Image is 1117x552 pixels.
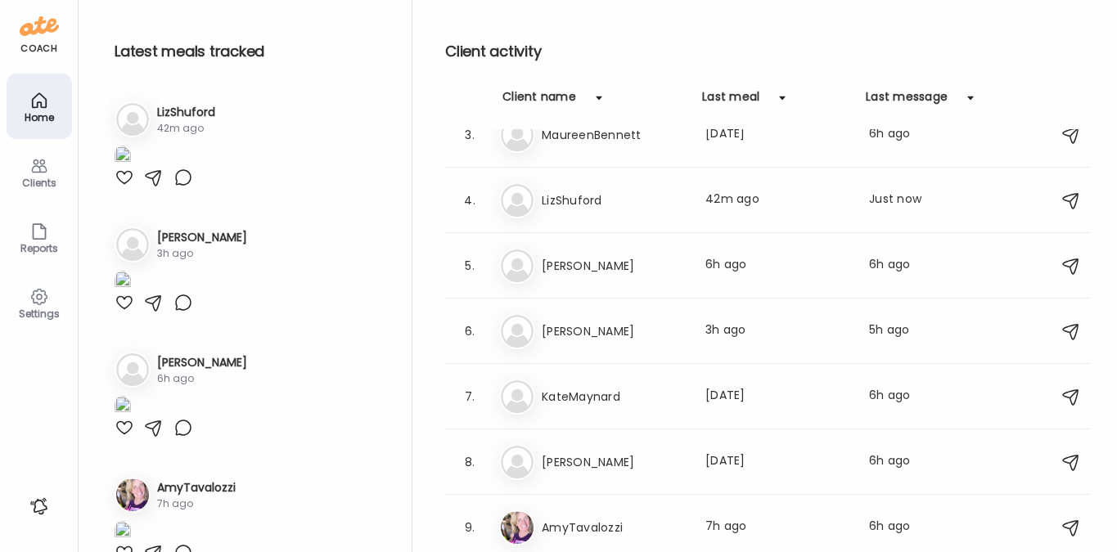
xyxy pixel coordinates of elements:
[157,354,247,371] h3: [PERSON_NAME]
[10,177,69,188] div: Clients
[115,271,131,293] img: images%2FvESdxLSPwXakoR7xgC1jSWLXQdF2%2FT3qxcuUYA4MjNnpU6Jcg%2FgyYNn7GBu2OgxYjHNrAs_1080
[869,125,933,145] div: 6h ago
[501,119,534,151] img: bg-avatar-default.svg
[115,146,131,168] img: images%2Fb4ckvHTGZGXnYlnA4XB42lPq5xF2%2FjSvGnM6f0BLb0O1dm3OL%2FfhHnilpiJ9RjtLaeoVer_1080
[501,446,534,478] img: bg-avatar-default.svg
[20,13,59,39] img: ate
[460,256,480,276] div: 5.
[502,88,576,114] div: Client name
[542,125,686,145] h3: MaureenBennett
[115,39,385,64] h2: Latest meals tracked
[460,191,480,210] div: 4.
[115,396,131,418] img: images%2FfG67yUJzSJfxJs5p8dXMWfyK2Qe2%2FxwSo9ZAyScMMS3EwKArJ%2FskXn0bg3ENdQ9hpx9qNE_1080
[501,184,534,217] img: bg-avatar-default.svg
[705,256,849,276] div: 6h ago
[501,249,534,282] img: bg-avatar-default.svg
[10,112,69,123] div: Home
[869,256,933,276] div: 6h ago
[460,452,480,472] div: 8.
[116,478,149,511] img: avatars%2FgqR1SDnW9VVi3Upy54wxYxxnK7x1
[501,380,534,413] img: bg-avatar-default.svg
[115,521,131,543] img: images%2FgqR1SDnW9VVi3Upy54wxYxxnK7x1%2FpuDpsmbs2C7HzIJFfZOo%2FBArloWV84Ekr8ZW93xTv_1080
[869,191,933,210] div: Just now
[116,103,149,136] img: bg-avatar-default.svg
[542,518,686,537] h3: AmyTavalozzi
[542,191,686,210] h3: LizShuford
[542,452,686,472] h3: [PERSON_NAME]
[116,353,149,386] img: bg-avatar-default.svg
[542,387,686,406] h3: KateMaynard
[157,371,247,386] div: 6h ago
[157,229,247,246] h3: [PERSON_NAME]
[542,321,686,341] h3: [PERSON_NAME]
[869,387,933,406] div: 6h ago
[705,125,849,145] div: [DATE]
[157,496,236,511] div: 7h ago
[705,387,849,406] div: [DATE]
[10,308,69,319] div: Settings
[460,387,480,406] div: 7.
[460,125,480,145] div: 3.
[869,321,933,341] div: 5h ago
[705,191,849,210] div: 42m ago
[501,511,534,544] img: avatars%2FgqR1SDnW9VVi3Upy54wxYxxnK7x1
[869,518,933,537] div: 6h ago
[702,88,759,114] div: Last meal
[116,228,149,261] img: bg-avatar-default.svg
[157,479,236,496] h3: AmyTavalozzi
[460,518,480,537] div: 9.
[705,452,849,472] div: [DATE]
[705,321,849,341] div: 3h ago
[157,121,215,136] div: 42m ago
[705,518,849,537] div: 7h ago
[542,256,686,276] h3: [PERSON_NAME]
[20,42,57,56] div: coach
[10,243,69,254] div: Reports
[445,39,1091,64] h2: Client activity
[501,315,534,348] img: bg-avatar-default.svg
[460,321,480,341] div: 6.
[157,246,247,261] div: 3h ago
[866,88,948,114] div: Last message
[157,104,215,121] h3: LizShuford
[869,452,933,472] div: 6h ago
